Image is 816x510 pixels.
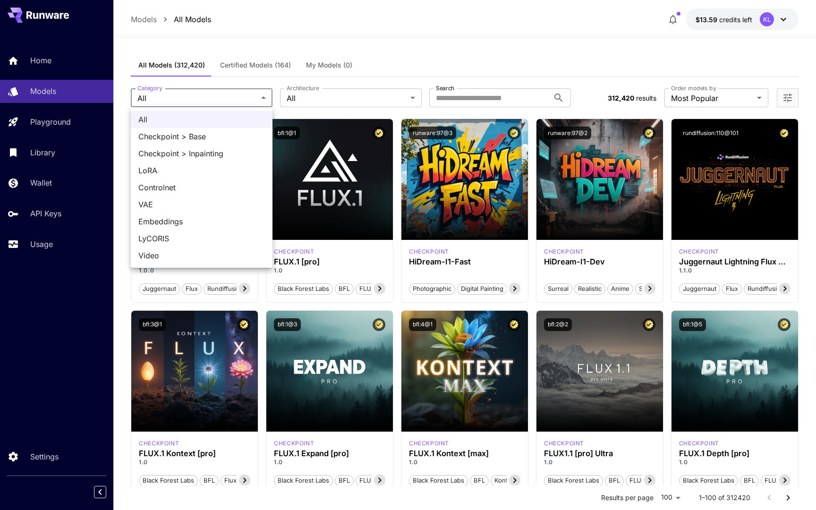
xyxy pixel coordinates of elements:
span: LoRA [138,165,265,176]
span: Video [138,250,265,261]
span: LyCORIS [138,233,265,244]
span: All [138,114,265,125]
span: Checkpoint > Inpainting [138,148,265,159]
span: Checkpoint > Base [138,131,265,142]
span: VAE [138,199,265,210]
span: Embeddings [138,216,265,227]
span: Controlnet [138,182,265,193]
